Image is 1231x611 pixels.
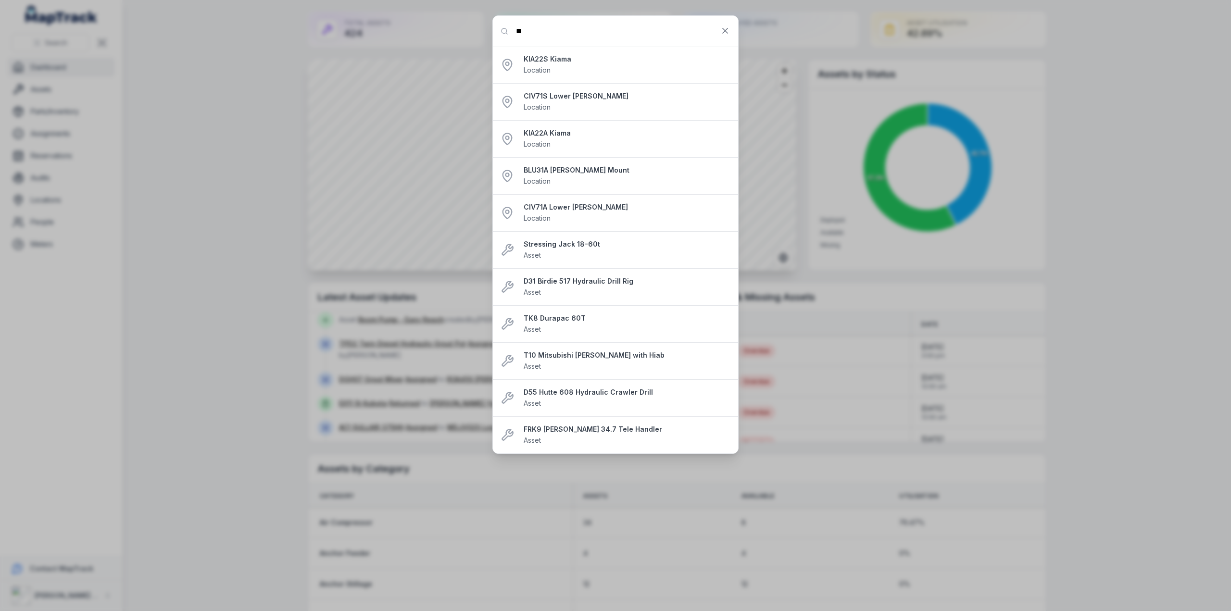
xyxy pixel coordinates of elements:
span: Location [524,177,551,185]
span: Asset [524,251,541,259]
span: Asset [524,399,541,407]
strong: FRK9 [PERSON_NAME] 34.7 Tele Handler [524,424,730,434]
strong: BLU31A [PERSON_NAME] Mount [524,165,730,175]
a: CIV71A Lower [PERSON_NAME]Location [524,202,730,224]
a: FRK9 [PERSON_NAME] 34.7 Tele HandlerAsset [524,424,730,446]
strong: CIV71A Lower [PERSON_NAME] [524,202,730,212]
a: KIA22A KiamaLocation [524,128,730,150]
strong: KIA22S Kiama [524,54,730,64]
a: D55 Hutte 608 Hydraulic Crawler DrillAsset [524,387,730,409]
span: Location [524,140,551,148]
span: Asset [524,325,541,333]
span: Asset [524,436,541,444]
strong: D55 Hutte 608 Hydraulic Crawler Drill [524,387,730,397]
strong: KIA22A Kiama [524,128,730,138]
span: Location [524,66,551,74]
span: Asset [524,362,541,370]
a: TK8 Durapac 60TAsset [524,313,730,335]
strong: D31 Birdie 517 Hydraulic Drill Rig [524,276,730,286]
strong: T10 Mitsubishi [PERSON_NAME] with Hiab [524,350,730,360]
a: BLU31A [PERSON_NAME] MountLocation [524,165,730,187]
strong: CIV71S Lower [PERSON_NAME] [524,91,730,101]
span: Location [524,103,551,111]
a: D31 Birdie 517 Hydraulic Drill RigAsset [524,276,730,298]
span: Location [524,214,551,222]
strong: TK8 Durapac 60T [524,313,730,323]
span: Asset [524,288,541,296]
a: Stressing Jack 18-60tAsset [524,239,730,261]
a: T10 Mitsubishi [PERSON_NAME] with HiabAsset [524,350,730,372]
strong: Stressing Jack 18-60t [524,239,730,249]
a: KIA22S KiamaLocation [524,54,730,75]
a: CIV71S Lower [PERSON_NAME]Location [524,91,730,112]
